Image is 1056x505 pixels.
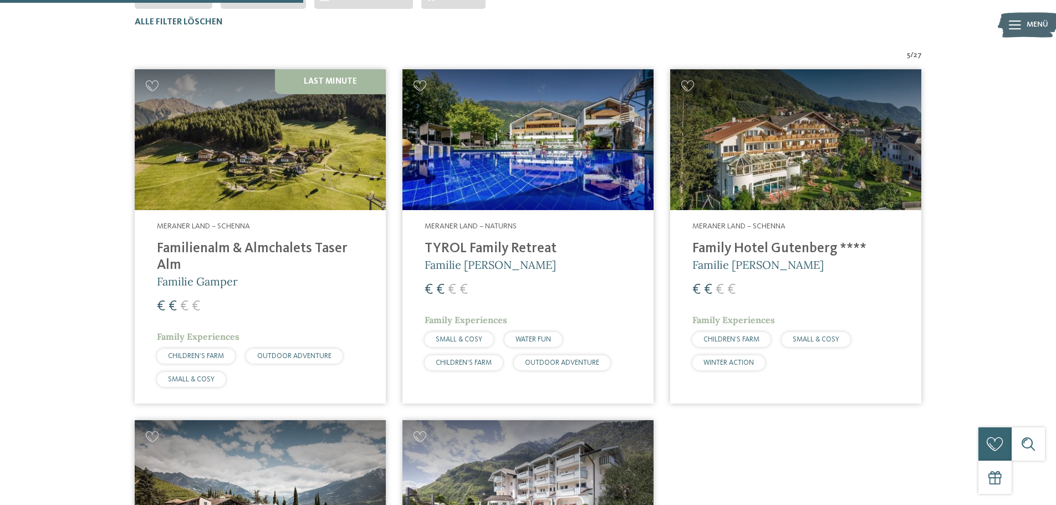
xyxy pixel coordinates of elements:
[402,69,654,404] a: Familienhotels gesucht? Hier findet ihr die besten! Meraner Land – Naturns TYROL Family Retreat F...
[692,314,775,325] span: Family Experiences
[425,283,433,297] span: €
[692,241,899,257] h4: Family Hotel Gutenberg ****
[907,50,910,61] span: 5
[910,50,914,61] span: /
[914,50,922,61] span: 27
[135,69,386,211] img: Familienhotels gesucht? Hier findet ihr die besten!
[168,376,215,383] span: SMALL & COSY
[157,241,364,274] h4: Familienalm & Almchalets Taser Alm
[460,283,468,297] span: €
[425,241,631,257] h4: TYROL Family Retreat
[436,336,482,343] span: SMALL & COSY
[436,283,445,297] span: €
[692,258,824,272] span: Familie [PERSON_NAME]
[525,359,599,366] span: OUTDOOR ADVENTURE
[402,69,654,211] img: Familien Wellness Residence Tyrol ****
[169,299,177,314] span: €
[257,353,331,360] span: OUTDOOR ADVENTURE
[516,336,551,343] span: WATER FUN
[425,314,507,325] span: Family Experiences
[180,299,188,314] span: €
[157,331,239,342] span: Family Experiences
[716,283,724,297] span: €
[135,18,223,27] span: Alle Filter löschen
[727,283,736,297] span: €
[192,299,200,314] span: €
[448,283,456,297] span: €
[425,222,517,230] span: Meraner Land – Naturns
[157,222,250,230] span: Meraner Land – Schenna
[168,353,224,360] span: CHILDREN’S FARM
[157,299,165,314] span: €
[436,359,492,366] span: CHILDREN’S FARM
[793,336,839,343] span: SMALL & COSY
[703,359,754,366] span: WINTER ACTION
[670,69,921,404] a: Familienhotels gesucht? Hier findet ihr die besten! Meraner Land – Schenna Family Hotel Gutenberg...
[670,69,921,211] img: Family Hotel Gutenberg ****
[135,69,386,404] a: Familienhotels gesucht? Hier findet ihr die besten! Last Minute Meraner Land – Schenna Familienal...
[157,274,238,288] span: Familie Gamper
[704,283,712,297] span: €
[692,222,785,230] span: Meraner Land – Schenna
[425,258,556,272] span: Familie [PERSON_NAME]
[703,336,759,343] span: CHILDREN’S FARM
[692,283,701,297] span: €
